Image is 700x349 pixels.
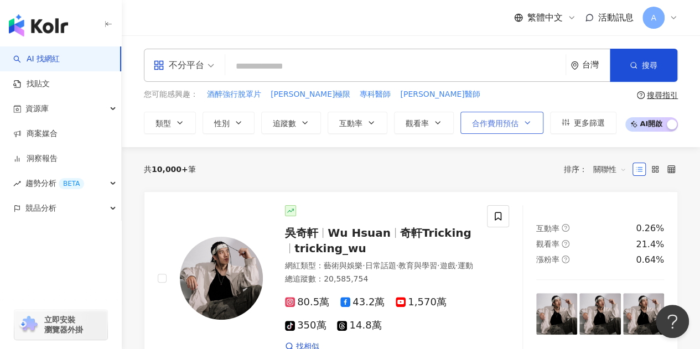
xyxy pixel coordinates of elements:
[574,118,605,127] span: 更多篩選
[25,171,84,196] span: 趨勢分析
[152,165,188,174] span: 10,000+
[636,254,664,266] div: 0.64%
[153,60,164,71] span: appstore
[593,160,626,178] span: 關聯性
[642,61,657,70] span: 搜尋
[294,242,366,255] span: tricking_wu
[651,12,656,24] span: A
[271,89,350,100] span: [PERSON_NAME]極限
[324,261,362,270] span: 藝術與娛樂
[203,112,255,134] button: 性別
[328,226,391,239] span: Wu Hsuan
[647,91,678,100] div: 搜尋指引
[455,261,457,270] span: ·
[439,261,455,270] span: 遊戲
[637,91,645,99] span: question-circle
[460,112,543,134] button: 合作費用預估
[25,96,49,121] span: 資源庫
[396,261,398,270] span: ·
[400,88,480,101] button: [PERSON_NAME]醫師
[396,296,447,308] span: 1,570萬
[536,255,559,264] span: 漲粉率
[337,320,381,331] span: 14.8萬
[550,112,616,134] button: 更多篩選
[18,316,39,334] img: chrome extension
[610,49,677,82] button: 搜尋
[598,12,634,23] span: 活動訊息
[273,119,296,128] span: 追蹤數
[155,119,171,128] span: 類型
[285,296,329,308] span: 80.5萬
[13,180,21,187] span: rise
[536,224,559,233] span: 互動率
[339,119,362,128] span: 互動率
[13,79,50,90] a: 找貼文
[656,305,689,338] iframe: Help Scout Beacon - Open
[270,88,351,101] button: [PERSON_NAME]極限
[340,296,385,308] span: 43.2萬
[472,119,518,128] span: 合作費用預估
[562,256,569,263] span: question-circle
[536,239,559,248] span: 觀看率
[582,60,610,70] div: 台灣
[394,112,454,134] button: 觀看率
[285,274,474,285] div: 總追蹤數 ： 20,585,754
[144,165,196,174] div: 共 筆
[571,61,579,70] span: environment
[536,293,577,334] img: post-image
[359,88,391,101] button: 專科醫師
[285,226,318,239] span: 吳奇軒
[214,119,230,128] span: 性別
[153,56,204,74] div: 不分平台
[13,54,60,65] a: searchAI 找網紅
[579,293,620,334] img: post-image
[458,261,473,270] span: 運動
[564,160,632,178] div: 排序：
[400,226,471,239] span: 奇軒Tricking
[180,237,263,320] img: KOL Avatar
[527,12,563,24] span: 繁體中文
[25,196,56,221] span: 競品分析
[13,153,58,164] a: 洞察報告
[144,89,198,100] span: 您可能感興趣：
[562,224,569,232] span: question-circle
[144,112,196,134] button: 類型
[360,89,391,100] span: 專科醫師
[636,238,664,251] div: 21.4%
[365,261,396,270] span: 日常話題
[406,119,429,128] span: 觀看率
[400,89,480,100] span: [PERSON_NAME]醫師
[207,89,261,100] span: 酒醉強行脫罩片
[206,88,262,101] button: 酒醉強行脫罩片
[9,14,68,37] img: logo
[437,261,439,270] span: ·
[14,310,107,340] a: chrome extension立即安裝 瀏覽器外掛
[362,261,365,270] span: ·
[285,261,474,272] div: 網紅類型 ：
[398,261,437,270] span: 教育與學習
[285,320,326,331] span: 350萬
[636,222,664,235] div: 0.26%
[13,128,58,139] a: 商案媒合
[562,240,569,248] span: question-circle
[59,178,84,189] div: BETA
[44,315,83,335] span: 立即安裝 瀏覽器外掛
[328,112,387,134] button: 互動率
[623,293,664,334] img: post-image
[261,112,321,134] button: 追蹤數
